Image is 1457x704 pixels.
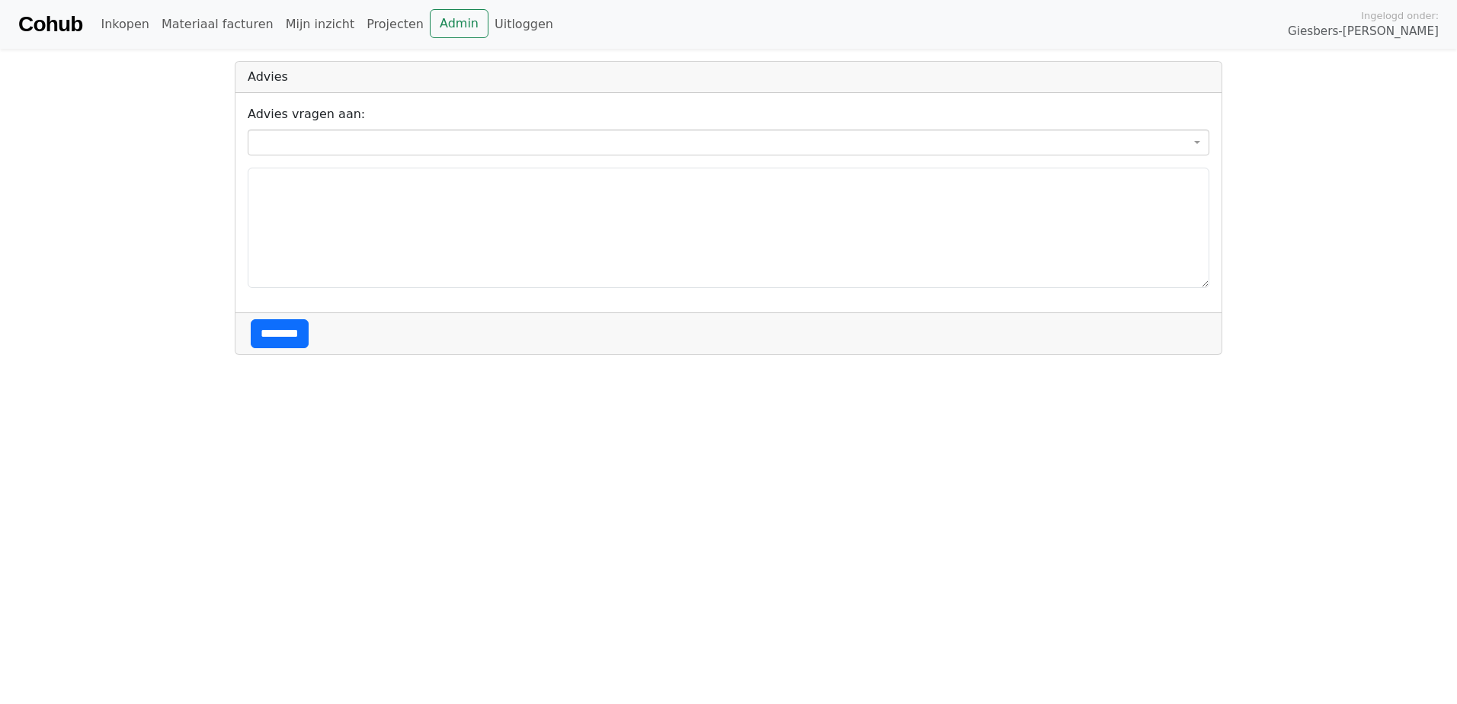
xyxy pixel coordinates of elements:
a: Uitloggen [488,9,559,40]
span: Ingelogd onder: [1361,8,1439,23]
a: Inkopen [94,9,155,40]
a: Materiaal facturen [155,9,280,40]
a: Admin [430,9,488,38]
span: Giesbers-[PERSON_NAME] [1288,23,1439,40]
a: Mijn inzicht [280,9,361,40]
label: Advies vragen aan: [248,105,365,123]
div: Advies [235,62,1222,93]
a: Cohub [18,6,82,43]
a: Projecten [360,9,430,40]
